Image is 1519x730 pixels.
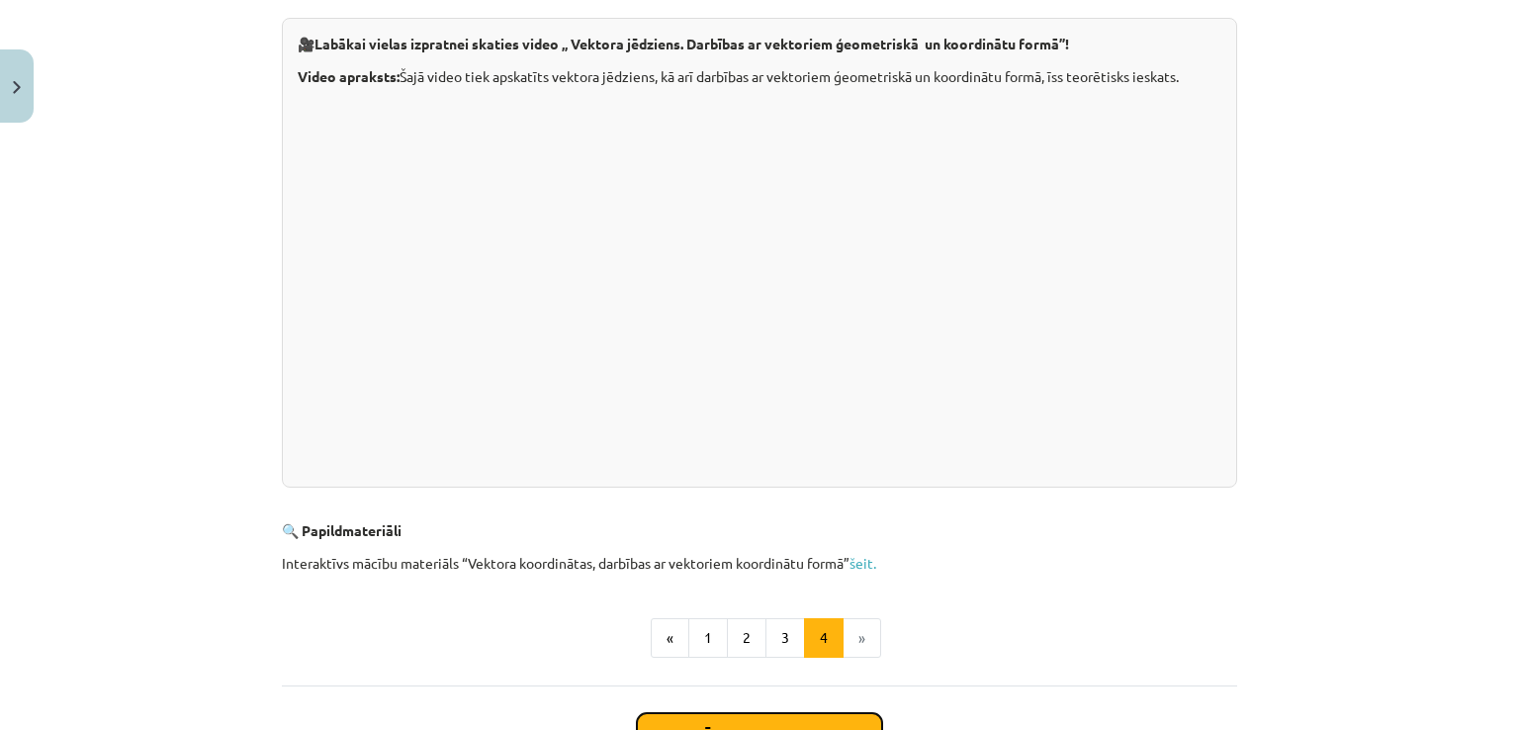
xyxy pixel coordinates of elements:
p: 🎥 [298,34,1221,54]
button: 3 [765,618,805,658]
button: 2 [727,618,766,658]
button: « [651,618,689,658]
img: icon-close-lesson-0947bae3869378f0d4975bcd49f059093ad1ed9edebbc8119c70593378902aed.svg [13,81,21,94]
a: šeit. [849,554,876,572]
nav: Page navigation example [282,618,1237,658]
b: Video apraksts: [298,67,400,85]
b: Papildmateriāli [302,521,402,539]
p: Interaktīvs mācību materiāls “Vektora koordinātas, darbības ar vektoriem koordinātu formā” [282,553,1237,574]
button: 1 [688,618,728,658]
b: Labākai vielas izpratnei skaties video „ Vektora jēdziens. Darbības ar vektoriem ģeometriskā un k... [314,35,1069,52]
p: Šajā video tiek apskatīts vektora jēdziens, kā arī darbības ar vektoriem ģeometriskā un koordināt... [298,66,1221,87]
p: 🔍 [282,520,1237,541]
button: 4 [804,618,844,658]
